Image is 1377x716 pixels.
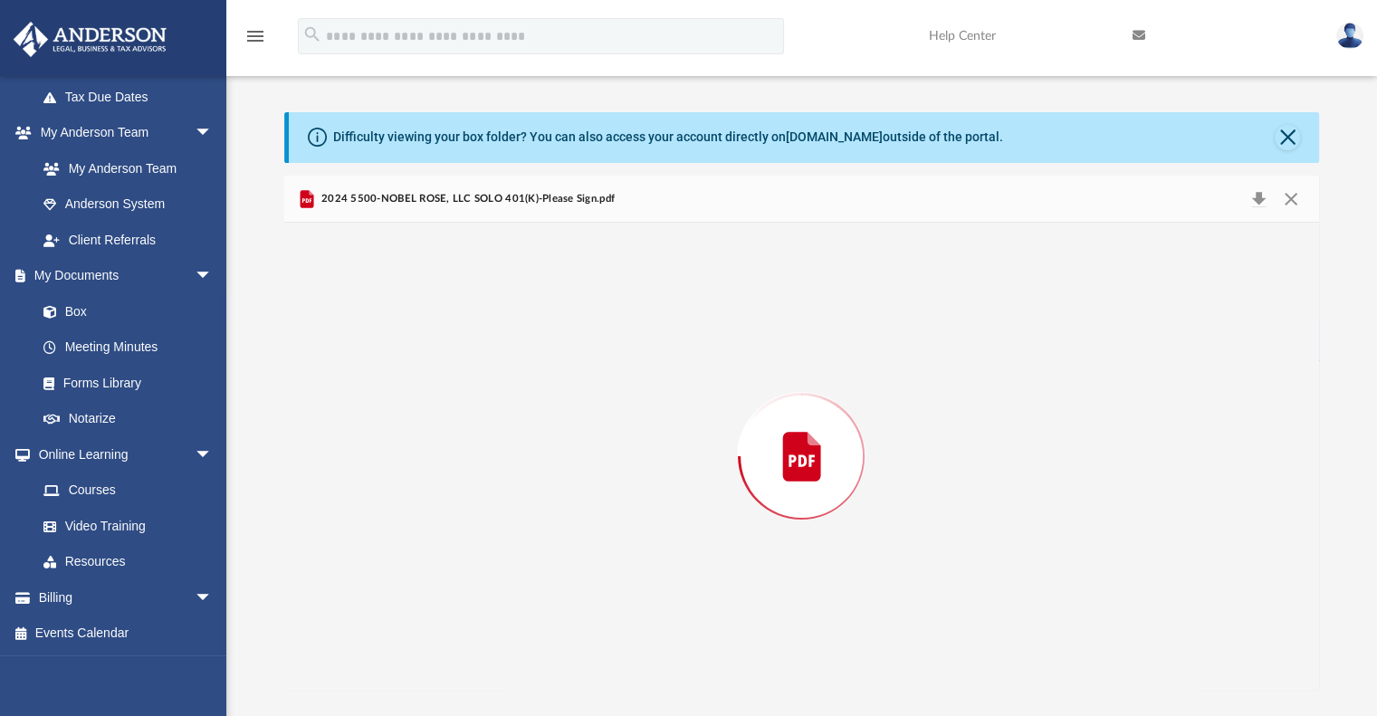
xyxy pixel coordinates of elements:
span: arrow_drop_down [195,579,231,616]
a: My Anderson Teamarrow_drop_down [13,115,231,151]
img: Anderson Advisors Platinum Portal [8,22,172,57]
i: menu [244,25,266,47]
a: menu [244,34,266,47]
a: Video Training [25,508,222,544]
a: [DOMAIN_NAME] [786,129,883,144]
a: Billingarrow_drop_down [13,579,240,616]
i: search [302,24,322,44]
a: Box [25,293,222,329]
a: Forms Library [25,365,222,401]
span: arrow_drop_down [195,115,231,152]
a: Resources [25,544,231,580]
a: Meeting Minutes [25,329,231,366]
a: My Anderson Team [25,150,222,186]
button: Close [1275,125,1300,150]
a: Client Referrals [25,222,231,258]
a: Events Calendar [13,616,240,652]
div: Difficulty viewing your box folder? You can also access your account directly on outside of the p... [333,128,1003,147]
div: Preview [284,176,1320,691]
a: Anderson System [25,186,231,223]
a: My Documentsarrow_drop_down [13,258,231,294]
button: Download [1243,186,1276,212]
a: Courses [25,473,231,509]
a: Notarize [25,401,231,437]
a: Tax Due Dates [25,79,240,115]
img: User Pic [1336,23,1363,49]
span: 2024 5500-NOBEL ROSE, LLC SOLO 401(K)-Please Sign.pdf [318,191,615,207]
span: arrow_drop_down [195,436,231,473]
button: Close [1275,186,1307,212]
span: arrow_drop_down [195,258,231,295]
a: Online Learningarrow_drop_down [13,436,231,473]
